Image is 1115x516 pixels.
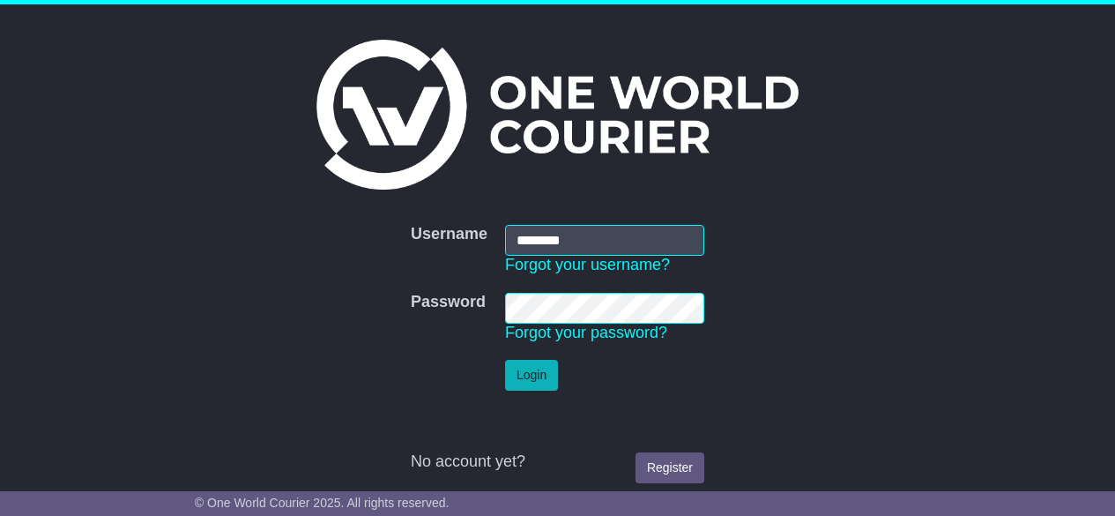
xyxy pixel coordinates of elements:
a: Register [636,452,704,483]
div: No account yet? [411,452,704,472]
label: Username [411,225,487,244]
img: One World [316,40,798,190]
span: © One World Courier 2025. All rights reserved. [195,496,450,510]
label: Password [411,293,486,312]
a: Forgot your username? [505,256,670,273]
button: Login [505,360,558,391]
a: Forgot your password? [505,324,667,341]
